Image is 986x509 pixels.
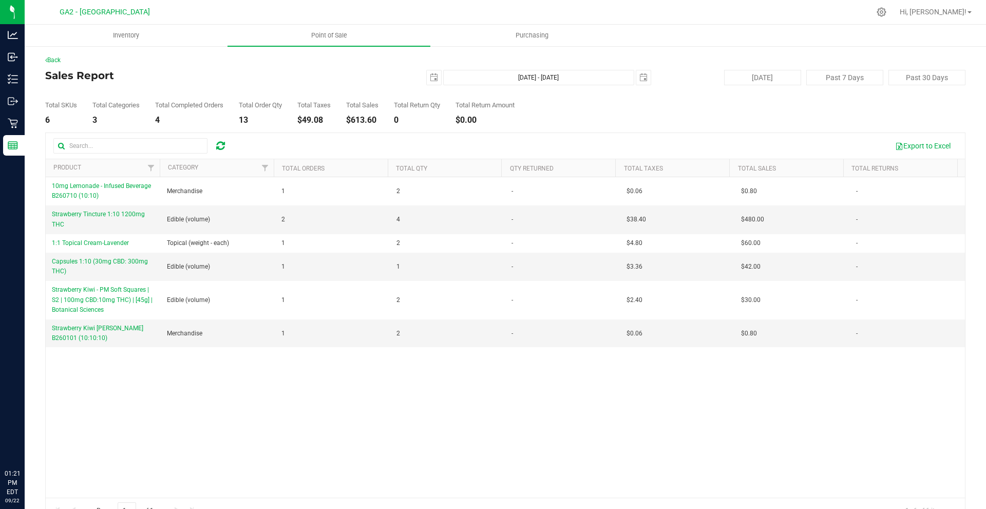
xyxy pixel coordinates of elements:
[155,116,223,124] div: 4
[888,137,957,155] button: Export to Excel
[281,262,285,272] span: 1
[806,70,883,85] button: Past 7 Days
[281,238,285,248] span: 1
[900,8,966,16] span: Hi, [PERSON_NAME]!
[297,102,331,108] div: Total Taxes
[5,469,20,497] p: 01:21 PM EDT
[396,215,400,224] span: 4
[92,102,140,108] div: Total Categories
[8,118,18,128] inline-svg: Retail
[396,186,400,196] span: 2
[396,295,400,305] span: 2
[741,238,761,248] span: $60.00
[741,329,757,338] span: $0.80
[856,329,858,338] span: -
[155,102,223,108] div: Total Completed Orders
[888,70,965,85] button: Past 30 Days
[25,25,227,46] a: Inventory
[636,70,651,85] span: select
[281,329,285,338] span: 1
[502,31,562,40] span: Purchasing
[856,262,858,272] span: -
[427,70,441,85] span: select
[239,102,282,108] div: Total Order Qty
[8,96,18,106] inline-svg: Outbound
[52,182,151,199] span: 10mg Lemonade - Infused Beverage B260710 (10:10)
[456,102,515,108] div: Total Return Amount
[875,7,888,17] div: Manage settings
[8,140,18,150] inline-svg: Reports
[99,31,153,40] span: Inventory
[627,295,642,305] span: $2.40
[297,116,331,124] div: $49.08
[281,295,285,305] span: 1
[282,165,325,172] a: Total Orders
[394,116,440,124] div: 0
[60,8,150,16] span: GA2 - [GEOGRAPHIC_DATA]
[52,239,129,247] span: 1:1 Topical Cream-Lavender
[168,164,198,171] a: Category
[45,102,77,108] div: Total SKUs
[8,30,18,40] inline-svg: Analytics
[281,215,285,224] span: 2
[52,211,145,228] span: Strawberry Tincture 1:10 1200mg THC
[627,215,646,224] span: $38.40
[627,329,642,338] span: $0.06
[167,329,202,338] span: Merchandise
[510,165,554,172] a: Qty Returned
[5,497,20,504] p: 09/22
[511,329,513,338] span: -
[8,74,18,84] inline-svg: Inventory
[239,116,282,124] div: 13
[511,215,513,224] span: -
[511,295,513,305] span: -
[167,186,202,196] span: Merchandise
[52,258,148,275] span: Capsules 1:10 (30mg CBD: 300mg THC)
[53,164,81,171] a: Product
[52,325,143,342] span: Strawberry Kiwi [PERSON_NAME] B260101 (10:10:10)
[741,186,757,196] span: $0.80
[167,295,210,305] span: Edible (volume)
[627,186,642,196] span: $0.06
[396,165,427,172] a: Total Qty
[741,262,761,272] span: $42.00
[297,31,361,40] span: Point of Sale
[624,165,663,172] a: Total Taxes
[741,215,764,224] span: $480.00
[281,186,285,196] span: 1
[346,102,378,108] div: Total Sales
[396,329,400,338] span: 2
[227,25,430,46] a: Point of Sale
[627,262,642,272] span: $3.36
[724,70,801,85] button: [DATE]
[8,52,18,62] inline-svg: Inbound
[511,238,513,248] span: -
[851,165,898,172] a: Total Returns
[52,286,153,313] span: Strawberry Kiwi - PM Soft Squares | S2 | 100mg CBD:10mg THC) | [45g] | Botanical Sciences
[53,138,207,154] input: Search...
[396,262,400,272] span: 1
[143,159,160,177] a: Filter
[167,238,229,248] span: Topical (weight - each)
[856,295,858,305] span: -
[741,295,761,305] span: $30.00
[257,159,274,177] a: Filter
[627,238,642,248] span: $4.80
[394,102,440,108] div: Total Return Qty
[346,116,378,124] div: $613.60
[396,238,400,248] span: 2
[511,186,513,196] span: -
[738,165,776,172] a: Total Sales
[167,262,210,272] span: Edible (volume)
[856,186,858,196] span: -
[856,215,858,224] span: -
[511,262,513,272] span: -
[456,116,515,124] div: $0.00
[45,56,61,64] a: Back
[856,238,858,248] span: -
[45,116,77,124] div: 6
[10,427,41,458] iframe: Resource center
[45,70,352,81] h4: Sales Report
[167,215,210,224] span: Edible (volume)
[92,116,140,124] div: 3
